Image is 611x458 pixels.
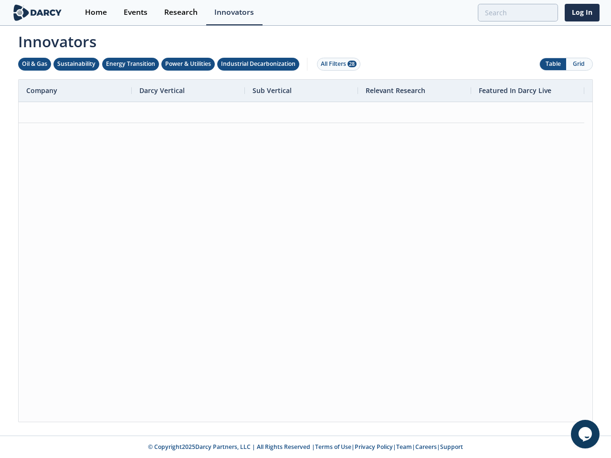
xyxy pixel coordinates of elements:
div: Sustainability [57,60,95,68]
div: Oil & Gas [22,60,47,68]
input: Advanced Search [478,4,558,21]
span: Darcy Vertical [139,86,185,95]
a: Team [396,443,412,451]
a: Careers [415,443,437,451]
button: Energy Transition [102,58,159,71]
a: Support [440,443,463,451]
button: Sustainability [53,58,99,71]
div: Power & Utilities [165,60,211,68]
button: All Filters 28 [317,58,360,71]
div: Innovators [214,9,254,16]
button: Table [540,58,566,70]
button: Industrial Decarbonization [217,58,299,71]
a: Terms of Use [315,443,351,451]
div: Industrial Decarbonization [221,60,295,68]
div: Research [164,9,198,16]
span: Relevant Research [366,86,425,95]
button: Grid [566,58,592,70]
a: Privacy Policy [355,443,393,451]
div: Events [124,9,147,16]
span: 28 [348,61,357,67]
span: Company [26,86,57,95]
div: Energy Transition [106,60,155,68]
button: Power & Utilities [161,58,215,71]
button: Oil & Gas [18,58,51,71]
div: Home [85,9,107,16]
p: © Copyright 2025 Darcy Partners, LLC | All Rights Reserved | | | | | [13,443,598,451]
div: All Filters [321,60,357,68]
iframe: chat widget [571,420,601,448]
span: Sub Vertical [253,86,292,95]
span: Innovators [11,27,600,52]
img: logo-wide.svg [11,4,63,21]
span: Featured In Darcy Live [479,86,551,95]
a: Log In [565,4,600,21]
